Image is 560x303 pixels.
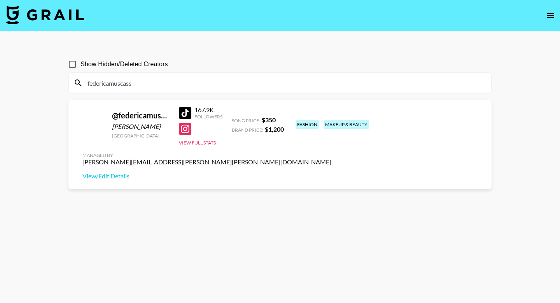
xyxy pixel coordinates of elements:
div: makeup & beauty [324,120,369,129]
div: [PERSON_NAME] [112,123,170,130]
div: 167.9K [194,106,222,114]
div: Followers [194,114,222,120]
span: Brand Price: [232,127,263,133]
div: @ federicamuscass [112,111,170,120]
button: View Full Stats [179,140,216,146]
div: fashion [296,120,319,129]
img: Grail Talent [6,5,84,24]
div: [PERSON_NAME][EMAIL_ADDRESS][PERSON_NAME][PERSON_NAME][DOMAIN_NAME] [82,158,331,166]
div: [GEOGRAPHIC_DATA] [112,133,170,139]
strong: $ 1,200 [265,125,284,133]
div: Managed By [82,152,331,158]
span: Song Price: [232,118,260,123]
input: Search by User Name [83,77,486,89]
a: View/Edit Details [82,172,331,180]
button: open drawer [543,8,558,23]
strong: $ 350 [262,116,276,123]
span: Show Hidden/Deleted Creators [80,60,168,69]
